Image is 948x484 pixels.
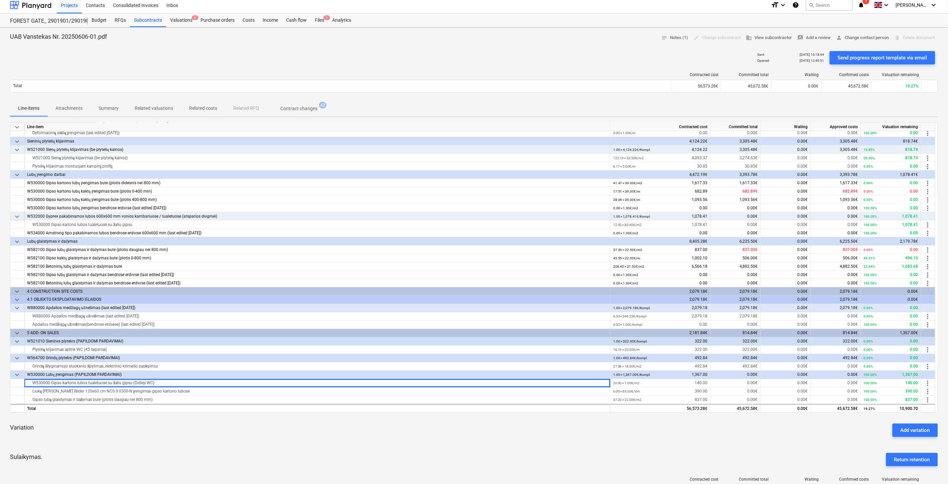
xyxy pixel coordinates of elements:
span: 0.00€ [798,197,808,202]
span: search [809,2,814,8]
div: Confirmed costs [824,72,869,77]
div: W582100 Gipso lubų glaistymas ir dažymas bendrose erdvėse (last edited [DATE]) [27,271,607,279]
div: 818.74 [864,154,918,162]
span: 1,617.33€ [740,181,758,185]
small: 0.00 × 1.00€ / m2 [613,231,639,235]
span: keyboard_arrow_down [13,213,21,221]
span: keyboard_arrow_down [13,146,21,154]
div: W582100 Betoninių lubų glaistymas ir dažymas bute [27,262,607,271]
div: 0.00 [864,129,918,137]
div: W582100 Gipso lubų glaistymas ir dažymas bute (plotis daugiau nei 800 mm) [27,246,607,254]
span: keyboard_arrow_down [13,296,21,304]
span: keyboard_arrow_down [13,138,21,146]
span: keyboard_arrow_down [13,238,21,246]
span: View subcontractor [746,34,792,42]
div: 2,079.18€ [811,287,861,296]
div: 6,225.50€ [811,237,861,246]
span: 0.00€ [798,231,808,235]
div: 0.00 [864,279,918,287]
div: W880000 Apdailos medžiagų užnešimas (last edited [DATE]) [27,312,607,321]
p: Opened : [758,58,770,63]
small: 100.00% [864,131,877,135]
span: 1,093.56€ [840,197,858,202]
span: 3,305.48€ [840,147,858,152]
div: Cash flow [282,14,311,27]
span: person [836,35,842,41]
small: 20.00% [864,156,875,160]
div: 1,617.33 [613,179,708,187]
span: 6 [192,15,198,20]
span: 0.00€ [798,272,808,277]
div: 1,078.41 [864,221,918,229]
div: Income [259,14,282,27]
span: Change contact person [836,34,889,42]
span: 3,305.48€ [740,147,758,152]
div: 4,093.37 [613,154,708,162]
div: 1,078.41 [864,212,918,221]
div: 496.10 [864,254,918,262]
span: 506.00€ [743,256,758,260]
div: 1,078.41 [613,212,708,221]
span: more_vert [924,154,932,162]
small: 28.04 × 39.00€ / m [613,198,641,202]
div: 0.00 [864,162,918,171]
span: more_vert [924,396,932,404]
div: Analytics [328,14,355,27]
div: Total [24,404,611,413]
div: 0.00 [864,229,918,237]
div: 0.00€ [761,404,811,413]
div: Sieninių plytelių klijavimas [27,137,607,146]
div: Contracted cost [611,123,711,131]
span: more_vert [924,263,932,271]
span: more_vert [924,346,932,354]
span: 682.89€ [843,189,858,194]
div: W530000 Gipso kartono lubų įrengimas bendrose erdvėse (last edited [DATE]) [27,204,607,212]
small: 0.00% [864,181,873,185]
span: 19.27% [906,84,919,88]
span: 1 [323,15,330,20]
span: more_vert [924,129,932,137]
small: 1.00 × 1,078.41€ / Kompl. [613,215,651,218]
i: keyboard_arrow_down [930,1,938,9]
div: 4,124.22 [613,146,708,154]
span: keyboard_arrow_down [13,354,21,362]
i: Knowledge base [793,1,799,9]
p: [DATE] 12:49:51 [800,58,824,63]
div: Valuation remaining [874,72,919,77]
small: 100.00% [864,231,877,235]
div: W534000 Amstrong tipo pakabinamos lubos bendrose erdvėse 600x600 mm (last edited [DATE]) [27,229,607,237]
div: FOREST GATE_ 2901901/2901902/2901903 [10,18,80,25]
span: more_vert [924,271,932,279]
button: Notes (1) [659,33,691,43]
button: Add variation [893,424,938,437]
span: 0.00€ [798,131,808,135]
div: 0.00 [864,204,918,212]
span: 0.00€ [848,281,858,285]
small: 25.64% [864,265,875,268]
small: 0.00% [864,165,873,168]
a: RFQs [111,14,130,27]
span: more_vert [924,179,932,187]
div: 2,079.18 [613,304,708,312]
div: 30.85 [613,162,708,171]
small: 0.00% [864,306,873,310]
div: 3,305.48€ [711,137,761,146]
small: 0.00 × 1.00€ / m [613,131,636,135]
span: more_vert [924,363,932,371]
span: more_vert [924,246,932,254]
span: 0.00€ [798,147,808,152]
a: Purchase orders [196,14,239,27]
p: Total [13,83,22,89]
a: Costs [239,14,259,27]
span: 30.85€ [745,164,758,169]
div: 0.00€ [761,137,811,146]
div: 0.00€ [861,296,921,304]
div: 2,179.78€ [861,237,921,246]
p: Sent : [758,52,765,57]
span: 0.00€ [848,272,858,277]
small: 12.93 × 83.40€ / m2 [613,223,642,227]
span: 42 [319,102,326,108]
span: 0.00€ [848,131,858,135]
button: Change contact person [834,33,892,43]
i: notifications [858,1,865,9]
